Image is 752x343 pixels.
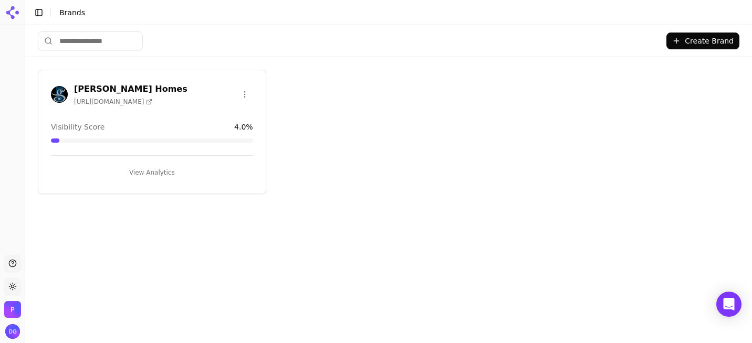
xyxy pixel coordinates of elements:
span: [URL][DOMAIN_NAME] [74,98,152,106]
img: Denise Gray [5,324,20,339]
span: Visibility Score [51,122,105,132]
button: Open organization switcher [4,301,21,318]
span: Brands [59,8,85,17]
button: Open user button [5,324,20,339]
button: Create Brand [666,33,739,49]
img: Paul Gray Homes [51,86,68,103]
span: 4.0 % [234,122,253,132]
div: Open Intercom Messenger [716,292,741,317]
nav: breadcrumb [59,7,723,18]
h3: [PERSON_NAME] Homes [74,83,187,95]
button: View Analytics [51,164,253,181]
img: Paul Gray Homes [4,301,21,318]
